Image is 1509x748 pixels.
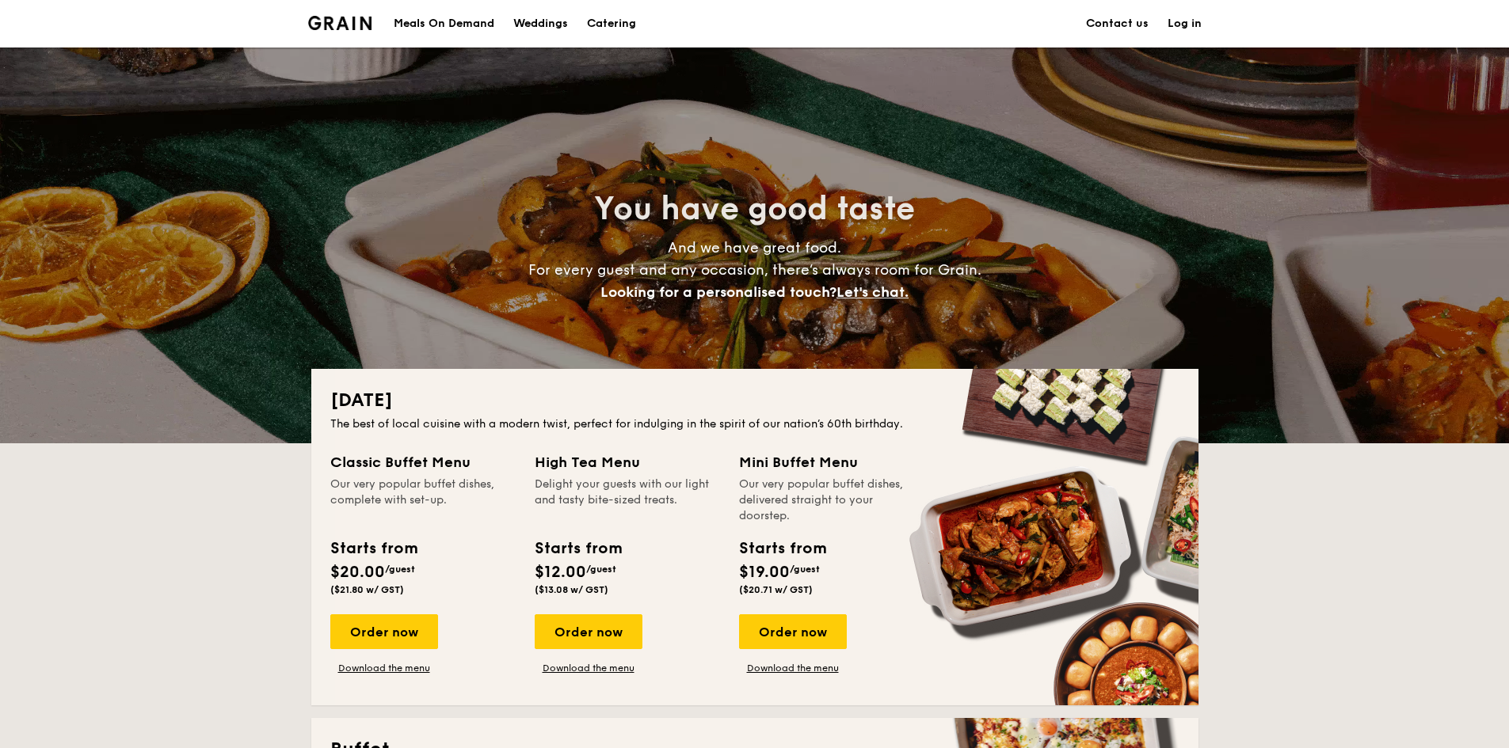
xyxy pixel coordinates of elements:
[535,477,720,524] div: Delight your guests with our light and tasty bite-sized treats.
[739,614,847,649] div: Order now
[330,537,417,560] div: Starts from
[330,614,438,649] div: Order now
[535,451,720,473] div: High Tea Menu
[790,564,820,575] span: /guest
[600,283,836,301] span: Looking for a personalised touch?
[739,584,813,595] span: ($20.71 w/ GST)
[385,564,415,575] span: /guest
[535,662,642,674] a: Download the menu
[739,537,825,560] div: Starts from
[739,477,924,524] div: Our very popular buffet dishes, delivered straight to your doorstep.
[330,451,516,473] div: Classic Buffet Menu
[528,239,981,301] span: And we have great food. For every guest and any occasion, there’s always room for Grain.
[535,584,608,595] span: ($13.08 w/ GST)
[330,416,1179,432] div: The best of local cuisine with a modern twist, perfect for indulging in the spirit of our nation’...
[594,190,915,228] span: You have good taste
[308,16,372,30] img: Grain
[535,614,642,649] div: Order now
[330,662,438,674] a: Download the menu
[330,584,404,595] span: ($21.80 w/ GST)
[330,563,385,582] span: $20.00
[535,563,586,582] span: $12.00
[586,564,616,575] span: /guest
[535,537,621,560] div: Starts from
[330,388,1179,413] h2: [DATE]
[739,662,847,674] a: Download the menu
[308,16,372,30] a: Logotype
[739,563,790,582] span: $19.00
[330,477,516,524] div: Our very popular buffet dishes, complete with set-up.
[739,451,924,473] div: Mini Buffet Menu
[836,283,909,301] span: Let's chat.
